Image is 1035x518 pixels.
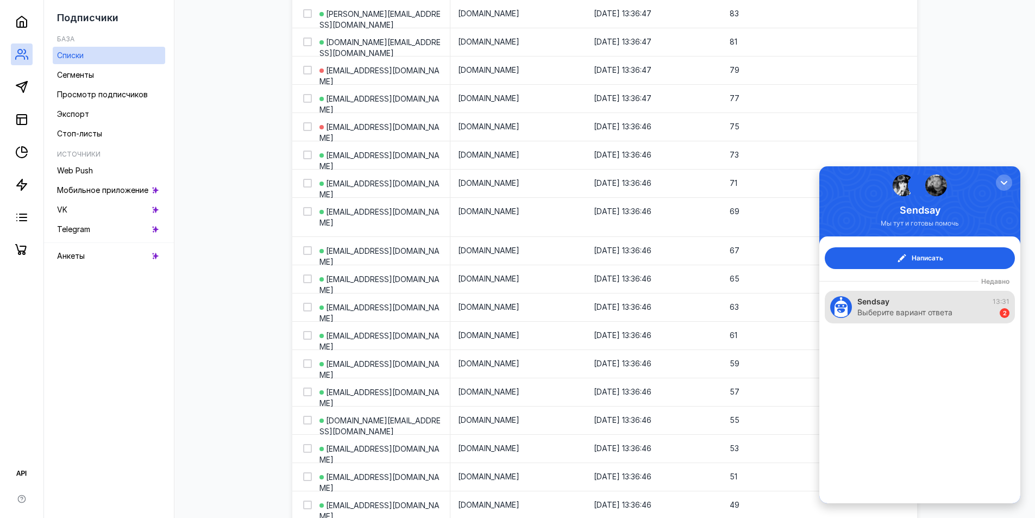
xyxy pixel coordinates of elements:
[57,70,94,79] span: Сегменты
[722,237,803,264] div: 67
[586,350,722,377] div: [DATE] 13:36:46
[722,350,803,377] div: 59
[722,463,803,490] div: 51
[450,435,803,463] div: [DOMAIN_NAME][DATE] 13:36:4653
[722,28,803,55] div: 81
[314,85,450,123] div: [EMAIL_ADDRESS][DOMAIN_NAME]
[319,207,440,227] span: [EMAIL_ADDRESS][DOMAIN_NAME]
[586,294,722,321] div: [DATE] 13:36:46
[450,237,586,264] div: [DOMAIN_NAME]
[57,35,74,43] h5: База
[450,435,586,462] div: [DOMAIN_NAME]
[450,28,803,56] div: [DOMAIN_NAME][DATE] 13:36:4781
[57,150,101,158] h5: Источники
[53,125,165,142] a: Стоп-листы
[450,141,803,169] div: [DOMAIN_NAME][DATE] 13:36:4673
[450,170,586,197] div: [DOMAIN_NAME]
[53,182,165,199] a: Мобильное приложение
[53,47,165,64] a: Списки
[586,170,722,197] div: [DATE] 13:36:46
[53,105,165,123] a: Экспорт
[450,198,803,236] div: [DOMAIN_NAME][DATE] 13:36:4669
[314,294,450,332] div: [EMAIL_ADDRESS][DOMAIN_NAME]
[319,94,440,114] span: [EMAIL_ADDRESS][DOMAIN_NAME]
[319,274,440,295] span: [EMAIL_ADDRESS][DOMAIN_NAME]
[450,85,803,113] div: [DOMAIN_NAME][DATE] 13:36:4777
[586,113,722,140] div: [DATE] 13:36:46
[450,141,586,168] div: [DOMAIN_NAME]
[53,86,165,103] a: Просмотр подписчиков
[722,170,803,197] div: 71
[314,28,450,67] div: [DOMAIN_NAME][EMAIL_ADDRESS][DOMAIN_NAME]
[450,407,803,434] div: [DOMAIN_NAME][DATE] 13:36:4655
[180,142,190,152] div: 2
[319,66,440,86] span: [EMAIL_ADDRESS][DOMAIN_NAME]
[314,378,450,417] div: [EMAIL_ADDRESS][DOMAIN_NAME]
[314,265,450,304] div: [EMAIL_ADDRESS][DOMAIN_NAME]
[450,378,803,406] div: [DOMAIN_NAME][DATE] 13:36:4657
[319,359,440,379] span: [EMAIL_ADDRESS][DOMAIN_NAME]
[57,251,85,260] span: Анкеты
[319,444,440,464] span: [EMAIL_ADDRESS][DOMAIN_NAME]
[314,322,450,360] div: [EMAIL_ADDRESS][DOMAIN_NAME]
[57,90,148,99] span: Просмотр подписчиков
[722,407,803,434] div: 55
[722,294,803,321] div: 63
[450,170,803,197] div: [DOMAIN_NAME][DATE] 13:36:4671
[38,141,133,152] div: Выберите вариант ответа
[159,111,196,119] div: Недавно
[57,12,118,23] span: Подписчики
[57,51,84,60] span: Списки
[722,141,803,168] div: 73
[722,378,803,405] div: 57
[586,85,722,112] div: [DATE] 13:36:47
[450,198,586,225] div: [DOMAIN_NAME]
[57,166,93,175] span: Web Push
[319,303,440,323] span: [EMAIL_ADDRESS][DOMAIN_NAME]
[586,141,722,168] div: [DATE] 13:36:46
[57,185,148,195] span: Мобильное приложение
[450,378,586,405] div: [DOMAIN_NAME]
[319,472,440,492] span: [EMAIL_ADDRESS][DOMAIN_NAME]
[586,28,722,55] div: [DATE] 13:36:47
[314,350,450,389] div: [EMAIL_ADDRESS][DOMAIN_NAME]
[319,416,441,436] span: [DOMAIN_NAME][EMAIL_ADDRESS][DOMAIN_NAME]
[586,463,722,490] div: [DATE] 13:36:46
[450,350,586,377] div: [DOMAIN_NAME]
[319,122,440,142] span: [EMAIL_ADDRESS][DOMAIN_NAME]
[319,388,440,408] span: [EMAIL_ADDRESS][DOMAIN_NAME]
[53,162,165,179] a: Web Push
[319,151,440,171] span: [EMAIL_ADDRESS][DOMAIN_NAME]
[314,237,450,276] div: [EMAIL_ADDRESS][DOMAIN_NAME]
[586,265,722,292] div: [DATE] 13:36:46
[450,57,803,84] div: [DOMAIN_NAME][DATE] 13:36:4779
[314,463,450,502] div: [EMAIL_ADDRESS][DOMAIN_NAME]
[586,378,722,405] div: [DATE] 13:36:46
[450,294,586,321] div: [DOMAIN_NAME]
[53,201,165,219] a: VK
[722,265,803,292] div: 65
[450,322,586,349] div: [DOMAIN_NAME]
[53,247,165,265] a: Анкеты
[722,322,803,349] div: 61
[314,435,450,473] div: [EMAIL_ADDRESS][DOMAIN_NAME]
[314,170,450,208] div: [EMAIL_ADDRESS][DOMAIN_NAME]
[450,57,586,84] div: [DOMAIN_NAME]
[319,331,440,351] span: [EMAIL_ADDRESS][DOMAIN_NAME]
[319,179,440,199] span: [EMAIL_ADDRESS][DOMAIN_NAME]
[57,109,89,118] span: Экспорт
[722,113,803,140] div: 75
[92,86,124,97] span: Написать
[319,38,441,58] span: [DOMAIN_NAME][EMAIL_ADDRESS][DOMAIN_NAME]
[450,407,586,434] div: [DOMAIN_NAME]
[586,237,722,264] div: [DATE] 13:36:46
[38,130,70,141] div: Sendsay
[450,463,803,491] div: [DOMAIN_NAME][DATE] 13:36:4651
[722,85,803,112] div: 77
[314,198,450,236] div: [EMAIL_ADDRESS][DOMAIN_NAME]
[53,66,165,84] a: Сегменты
[450,237,803,265] div: [DOMAIN_NAME][DATE] 13:36:4667
[319,9,441,29] span: [PERSON_NAME][EMAIL_ADDRESS][DOMAIN_NAME]
[319,246,440,266] span: [EMAIL_ADDRESS][DOMAIN_NAME]
[450,28,586,55] div: [DOMAIN_NAME]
